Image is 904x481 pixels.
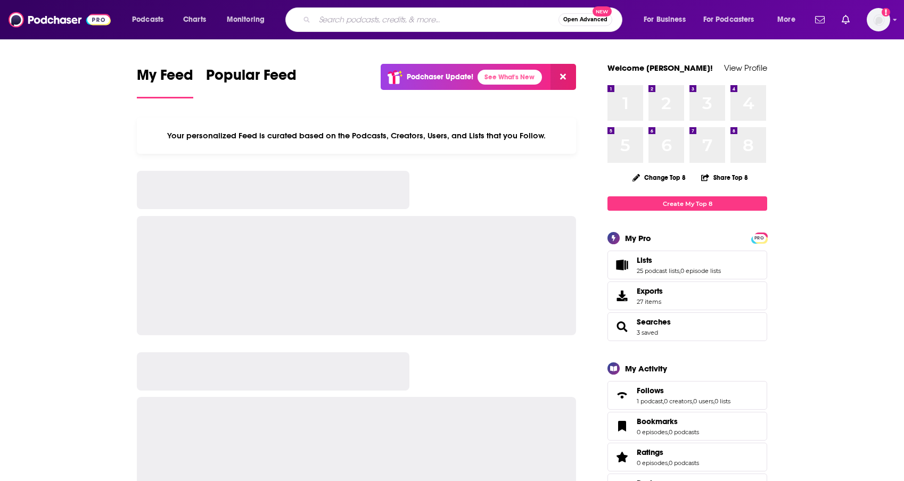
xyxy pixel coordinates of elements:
[669,428,699,436] a: 0 podcasts
[637,317,671,327] a: Searches
[295,7,632,32] div: Search podcasts, credits, & more...
[611,288,632,303] span: Exports
[692,397,693,405] span: ,
[637,428,668,436] a: 0 episodes
[637,447,663,457] span: Ratings
[137,118,576,154] div: Your personalized Feed is curated based on the Podcasts, Creators, Users, and Lists that you Follow.
[611,258,632,272] a: Lists
[811,11,829,29] a: Show notifications dropdown
[668,428,669,436] span: ,
[206,66,297,98] a: Popular Feed
[315,11,558,28] input: Search podcasts, credits, & more...
[637,255,721,265] a: Lists
[636,11,699,28] button: open menu
[637,286,663,296] span: Exports
[713,397,714,405] span: ,
[693,397,713,405] a: 0 users
[696,11,770,28] button: open menu
[637,447,699,457] a: Ratings
[563,17,607,22] span: Open Advanced
[607,251,767,279] span: Lists
[770,11,809,28] button: open menu
[611,419,632,434] a: Bookmarks
[183,12,206,27] span: Charts
[607,412,767,441] span: Bookmarks
[611,319,632,334] a: Searches
[593,6,612,16] span: New
[637,417,699,426] a: Bookmarks
[637,329,658,336] a: 3 saved
[701,167,749,188] button: Share Top 8
[219,11,278,28] button: open menu
[607,381,767,410] span: Follows
[625,233,651,243] div: My Pro
[753,234,766,242] a: PRO
[607,63,713,73] a: Welcome [PERSON_NAME]!
[882,8,890,16] svg: Add a profile image
[478,70,542,85] a: See What's New
[9,10,111,30] img: Podchaser - Follow, Share and Rate Podcasts
[558,13,612,26] button: Open AdvancedNew
[637,267,679,275] a: 25 podcast lists
[867,8,890,31] span: Logged in as LornaG
[664,397,692,405] a: 0 creators
[206,66,297,90] span: Popular Feed
[637,386,730,395] a: Follows
[637,397,663,405] a: 1 podcast
[125,11,177,28] button: open menu
[132,12,163,27] span: Podcasts
[680,267,721,275] a: 0 episode lists
[137,66,193,98] a: My Feed
[227,12,265,27] span: Monitoring
[837,11,854,29] a: Show notifications dropdown
[777,12,795,27] span: More
[669,459,699,467] a: 0 podcasts
[637,459,668,467] a: 0 episodes
[644,12,686,27] span: For Business
[867,8,890,31] img: User Profile
[668,459,669,467] span: ,
[679,267,680,275] span: ,
[663,397,664,405] span: ,
[625,363,667,374] div: My Activity
[176,11,212,28] a: Charts
[611,388,632,403] a: Follows
[637,255,652,265] span: Lists
[724,63,767,73] a: View Profile
[626,171,692,184] button: Change Top 8
[637,417,678,426] span: Bookmarks
[607,312,767,341] span: Searches
[611,450,632,465] a: Ratings
[607,281,767,310] a: Exports
[637,298,663,305] span: 27 items
[607,443,767,471] span: Ratings
[137,66,193,90] span: My Feed
[407,72,473,81] p: Podchaser Update!
[867,8,890,31] button: Show profile menu
[637,386,664,395] span: Follows
[714,397,730,405] a: 0 lists
[607,196,767,211] a: Create My Top 8
[703,12,754,27] span: For Podcasters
